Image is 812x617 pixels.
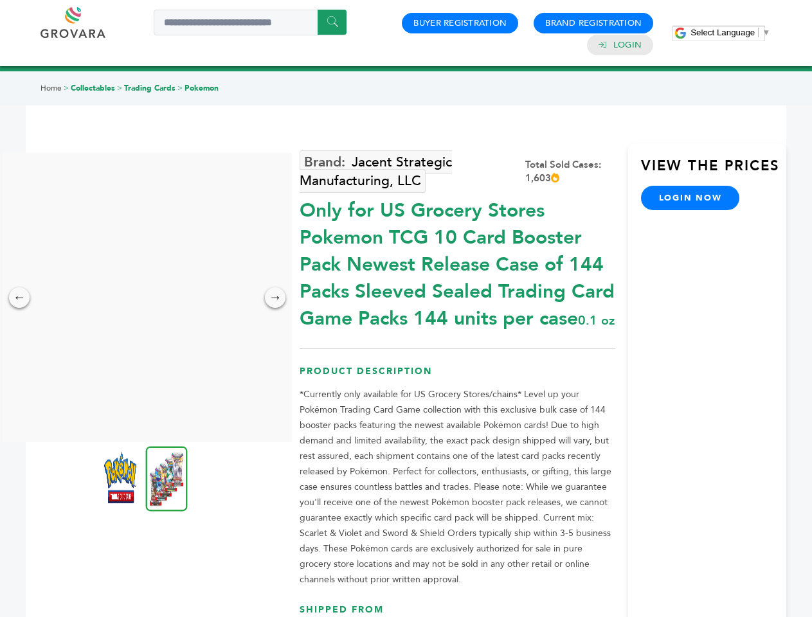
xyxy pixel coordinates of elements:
a: Brand Registration [545,17,642,29]
a: Trading Cards [124,83,176,93]
span: ​ [758,28,759,37]
a: login now [641,186,740,210]
span: 0.1 oz [578,312,615,329]
span: > [117,83,122,93]
a: Collectables [71,83,115,93]
img: *Only for US Grocery Stores* Pokemon TCG 10 Card Booster Pack – Newest Release (Case of 144 Packs... [146,446,188,511]
a: Jacent Strategic Manufacturing, LLC [300,150,452,193]
span: Select Language [690,28,755,37]
div: Total Sold Cases: 1,603 [525,158,615,185]
span: > [64,83,69,93]
a: Select Language​ [690,28,770,37]
h3: View the Prices [641,156,786,186]
div: → [265,287,285,308]
span: > [177,83,183,93]
span: ▼ [762,28,770,37]
a: Home [41,83,62,93]
img: *Only for US Grocery Stores* Pokemon TCG 10 Card Booster Pack – Newest Release (Case of 144 Packs... [104,452,136,503]
div: ← [9,287,30,308]
h3: Product Description [300,365,615,388]
a: Buyer Registration [413,17,507,29]
div: Only for US Grocery Stores Pokemon TCG 10 Card Booster Pack Newest Release Case of 144 Packs Slee... [300,191,615,332]
p: *Currently only available for US Grocery Stores/chains* Level up your Pokémon Trading Card Game c... [300,387,615,587]
a: Login [613,39,642,51]
a: Pokemon [185,83,219,93]
input: Search a product or brand... [154,10,347,35]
